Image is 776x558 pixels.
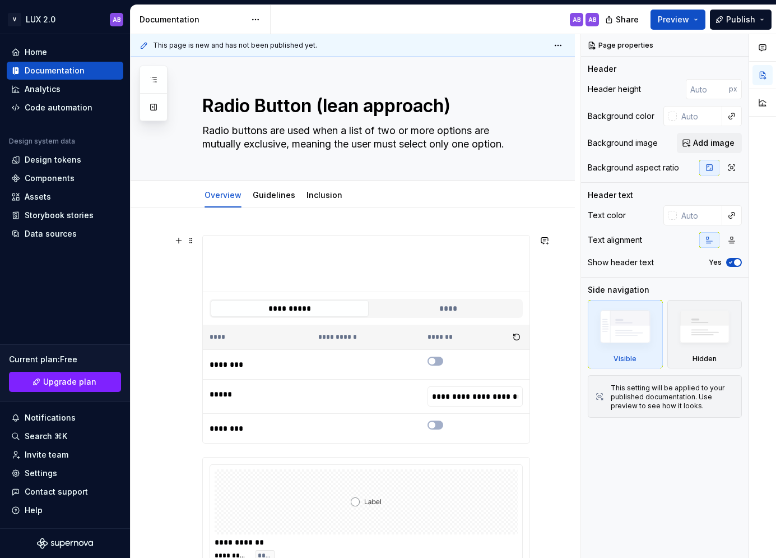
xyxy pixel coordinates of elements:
button: Share [600,10,646,30]
div: Header height [588,84,641,95]
div: Visible [614,354,636,363]
div: AB [588,15,597,24]
a: Data sources [7,225,123,243]
svg: Supernova Logo [37,538,93,549]
span: Upgrade plan [43,376,96,388]
div: Show header text [588,257,654,268]
label: Yes [709,258,722,267]
div: Background aspect ratio [588,162,679,173]
span: This page is new and has not been published yet. [153,41,317,50]
a: Inclusion [306,190,342,200]
a: Home [7,43,123,61]
button: Add image [677,133,742,153]
div: V [8,13,21,26]
a: Assets [7,188,123,206]
div: Text alignment [588,234,642,246]
a: Code automation [7,99,123,117]
div: Visible [588,300,663,368]
div: Background color [588,110,654,122]
a: Documentation [7,62,123,80]
div: Contact support [25,486,88,497]
span: Preview [658,14,689,25]
div: Storybook stories [25,210,94,221]
button: Help [7,501,123,519]
span: Share [616,14,639,25]
div: Header [588,63,616,75]
div: Inclusion [302,183,347,206]
input: Auto [677,106,722,126]
textarea: Radio Button (lean approach) [200,93,528,119]
a: Storybook stories [7,206,123,224]
button: Contact support [7,483,123,501]
div: Design system data [9,137,75,146]
div: Side navigation [588,284,649,296]
textarea: Radio buttons are used when a list of two or more options are mutually exclusive, meaning the use... [200,122,528,153]
input: Auto [677,205,722,225]
div: Background image [588,137,658,149]
div: Search ⌘K [25,431,67,442]
div: AB [573,15,581,24]
div: Design tokens [25,154,81,165]
div: Documentation [25,65,85,76]
div: Home [25,47,47,58]
div: LUX 2.0 [26,14,55,25]
a: Overview [205,190,241,200]
div: Components [25,173,75,184]
a: Guidelines [253,190,295,200]
div: Help [25,505,43,516]
div: Header text [588,190,633,201]
div: This setting will be applied to your published documentation. Use preview to see how it looks. [611,384,735,411]
button: VLUX 2.0AB [2,7,128,31]
button: Notifications [7,409,123,427]
div: Analytics [25,84,61,95]
div: Hidden [693,354,717,363]
div: AB [113,15,121,24]
div: Code automation [25,102,92,113]
div: Settings [25,468,57,479]
div: Invite team [25,449,68,460]
div: Overview [200,183,246,206]
div: Data sources [25,228,77,239]
div: Text color [588,210,626,221]
div: Documentation [140,14,245,25]
div: Hidden [667,300,742,368]
button: Preview [650,10,705,30]
span: Publish [726,14,755,25]
a: Invite team [7,446,123,464]
button: Search ⌘K [7,427,123,445]
a: Settings [7,464,123,482]
input: Auto [686,79,729,99]
button: Publish [710,10,772,30]
p: px [729,85,737,94]
a: Analytics [7,80,123,98]
div: Notifications [25,412,76,423]
a: Components [7,169,123,187]
div: Guidelines [248,183,300,206]
div: Assets [25,191,51,202]
a: Design tokens [7,151,123,169]
span: Add image [693,137,735,149]
a: Upgrade plan [9,372,121,392]
div: Current plan : Free [9,354,121,365]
